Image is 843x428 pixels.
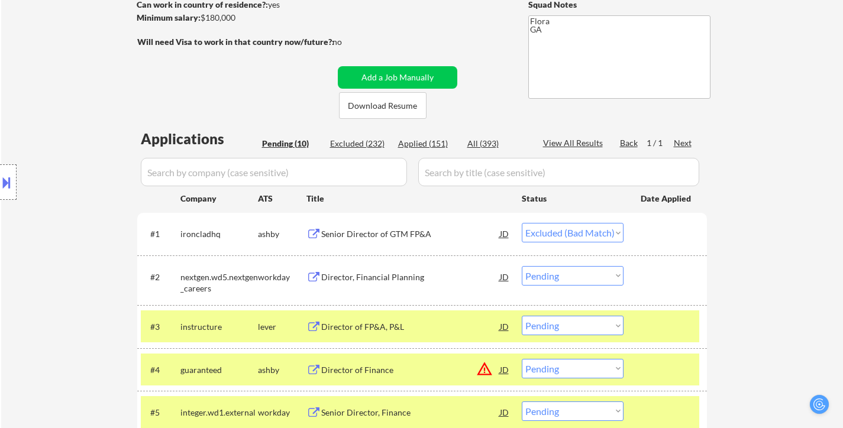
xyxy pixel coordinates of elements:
[543,137,606,149] div: View All Results
[141,158,407,186] input: Search by company (case sensitive)
[522,187,624,209] div: Status
[321,271,500,283] div: Director, Financial Planning
[499,359,511,380] div: JD
[499,316,511,337] div: JD
[137,12,334,24] div: $180,000
[137,12,201,22] strong: Minimum salary:
[180,271,258,294] div: nextgen.wd5.nextgen_careers
[150,407,171,419] div: #5
[258,271,306,283] div: workday
[258,228,306,240] div: ashby
[499,401,511,423] div: JD
[321,407,500,419] div: Senior Director, Finance
[258,364,306,376] div: ashby
[180,228,258,240] div: ironcladhq
[321,364,500,376] div: Director of Finance
[137,37,334,47] strong: Will need Visa to work in that country now/future?:
[150,321,171,333] div: #3
[647,137,674,149] div: 1 / 1
[180,407,258,419] div: integer.wd1.external
[338,66,457,89] button: Add a Job Manually
[258,193,306,205] div: ATS
[330,138,389,150] div: Excluded (232)
[180,321,258,333] div: instructure
[180,364,258,376] div: guaranteed
[476,361,493,377] button: warning_amber
[620,137,639,149] div: Back
[262,138,321,150] div: Pending (10)
[150,364,171,376] div: #4
[499,266,511,287] div: JD
[332,36,366,48] div: no
[499,223,511,244] div: JD
[321,321,500,333] div: Director of FP&A, P&L
[306,193,511,205] div: Title
[398,138,457,150] div: Applied (151)
[418,158,699,186] input: Search by title (case sensitive)
[674,137,693,149] div: Next
[321,228,500,240] div: Senior Director of GTM FP&A
[180,193,258,205] div: Company
[258,321,306,333] div: lever
[467,138,527,150] div: All (393)
[641,193,693,205] div: Date Applied
[339,92,427,119] button: Download Resume
[258,407,306,419] div: workday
